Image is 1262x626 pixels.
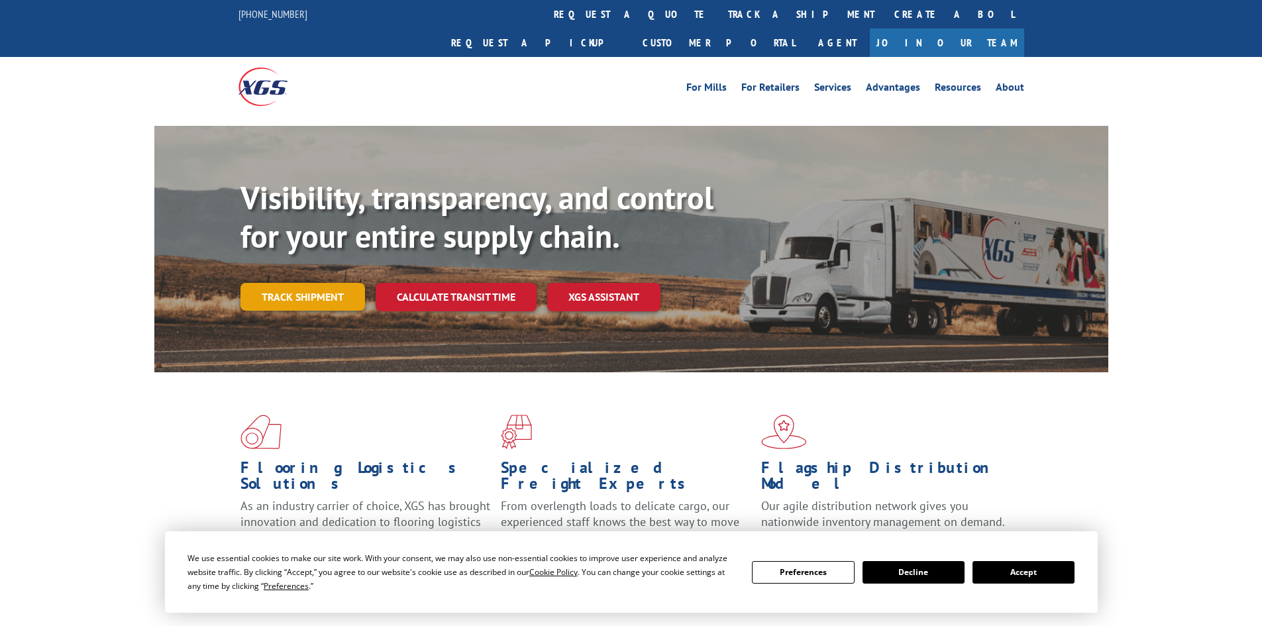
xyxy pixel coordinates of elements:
h1: Flooring Logistics Solutions [240,460,491,498]
button: Preferences [752,561,854,584]
a: Customer Portal [633,28,805,57]
span: As an industry carrier of choice, XGS has brought innovation and dedication to flooring logistics... [240,498,490,545]
a: About [996,82,1024,97]
a: Services [814,82,851,97]
span: Preferences [264,580,309,592]
button: Accept [973,561,1075,584]
a: For Retailers [741,82,800,97]
p: From overlength loads to delicate cargo, our experienced staff knows the best way to move your fr... [501,498,751,557]
a: Request a pickup [441,28,633,57]
span: Cookie Policy [529,566,578,578]
img: xgs-icon-total-supply-chain-intelligence-red [240,415,282,449]
a: Resources [935,82,981,97]
a: [PHONE_NUMBER] [238,7,307,21]
a: Join Our Team [870,28,1024,57]
a: Calculate transit time [376,283,537,311]
h1: Flagship Distribution Model [761,460,1012,498]
img: xgs-icon-flagship-distribution-model-red [761,415,807,449]
b: Visibility, transparency, and control for your entire supply chain. [240,177,713,256]
img: xgs-icon-focused-on-flooring-red [501,415,532,449]
button: Decline [863,561,965,584]
a: Track shipment [240,283,365,311]
span: Our agile distribution network gives you nationwide inventory management on demand. [761,498,1005,529]
a: Advantages [866,82,920,97]
h1: Specialized Freight Experts [501,460,751,498]
a: XGS ASSISTANT [547,283,660,311]
a: For Mills [686,82,727,97]
div: Cookie Consent Prompt [165,531,1098,613]
div: We use essential cookies to make our site work. With your consent, we may also use non-essential ... [187,551,736,593]
a: Agent [805,28,870,57]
